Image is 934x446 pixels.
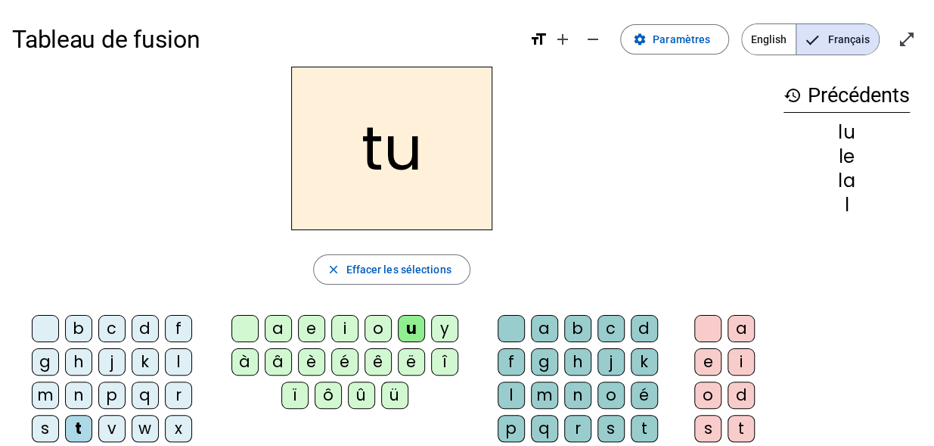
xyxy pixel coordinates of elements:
[694,348,721,376] div: e
[231,348,259,376] div: à
[784,148,910,166] div: le
[784,79,910,113] h3: Précédents
[331,348,358,376] div: é
[315,382,342,409] div: ô
[631,415,658,442] div: t
[742,24,796,55] span: English
[98,415,126,442] div: v
[898,30,916,48] mat-icon: open_in_full
[531,415,558,442] div: q
[631,315,658,342] div: d
[265,315,292,342] div: a
[326,263,340,276] mat-icon: close
[331,315,358,342] div: i
[564,348,591,376] div: h
[529,30,548,48] mat-icon: format_size
[784,196,910,214] div: l
[728,382,755,409] div: d
[348,382,375,409] div: û
[165,348,192,376] div: l
[653,30,710,48] span: Paramètres
[548,24,578,55] button: Augmenter la taille de la police
[32,348,59,376] div: g
[498,415,525,442] div: p
[784,172,910,190] div: la
[165,415,192,442] div: x
[631,348,658,376] div: k
[313,254,470,285] button: Effacer les sélections
[65,348,92,376] div: h
[132,382,159,409] div: q
[531,348,558,376] div: g
[728,348,755,376] div: i
[132,315,159,342] div: d
[597,415,625,442] div: s
[531,315,558,342] div: a
[597,382,625,409] div: o
[431,348,458,376] div: î
[784,123,910,142] div: lu
[597,315,625,342] div: c
[631,382,658,409] div: é
[584,30,602,48] mat-icon: remove
[381,382,408,409] div: ü
[633,33,647,46] mat-icon: settings
[398,315,425,342] div: u
[892,24,922,55] button: Entrer en plein écran
[346,260,451,279] span: Effacer les sélections
[98,315,126,342] div: c
[620,24,729,55] button: Paramètres
[564,315,591,342] div: b
[554,30,572,48] mat-icon: add
[298,315,325,342] div: e
[65,382,92,409] div: n
[728,315,755,342] div: a
[12,15,517,64] h1: Tableau de fusion
[564,415,591,442] div: r
[741,23,880,55] mat-button-toggle-group: Language selection
[32,382,59,409] div: m
[784,86,802,104] mat-icon: history
[365,348,392,376] div: ê
[498,382,525,409] div: l
[65,415,92,442] div: t
[65,315,92,342] div: b
[531,382,558,409] div: m
[694,382,721,409] div: o
[796,24,879,55] span: Français
[32,415,59,442] div: s
[498,348,525,376] div: f
[365,315,392,342] div: o
[564,382,591,409] div: n
[165,315,192,342] div: f
[694,415,721,442] div: s
[265,348,292,376] div: â
[398,348,425,376] div: ë
[98,382,126,409] div: p
[298,348,325,376] div: è
[597,348,625,376] div: j
[431,315,458,342] div: y
[132,415,159,442] div: w
[98,348,126,376] div: j
[165,382,192,409] div: r
[578,24,608,55] button: Diminuer la taille de la police
[291,67,492,230] h2: tu
[281,382,309,409] div: ï
[728,415,755,442] div: t
[132,348,159,376] div: k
